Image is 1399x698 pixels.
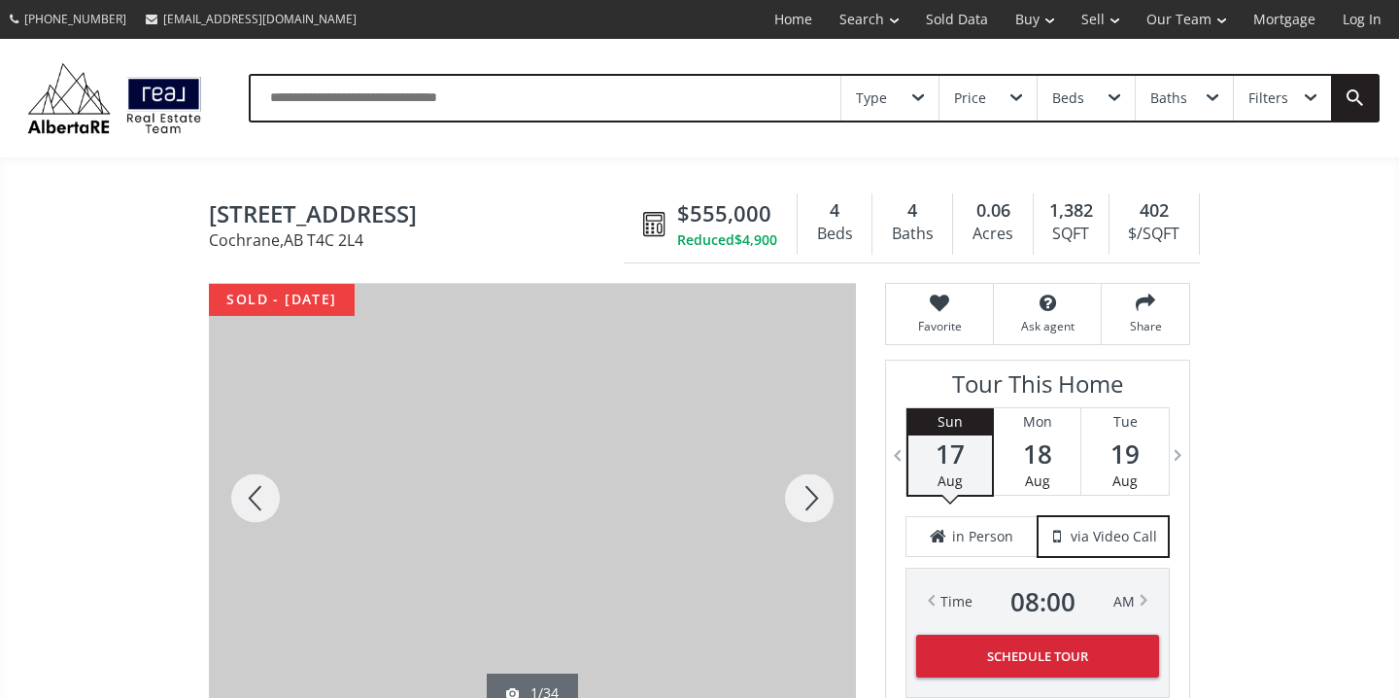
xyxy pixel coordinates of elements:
div: Tue [1081,408,1169,436]
div: Mon [994,408,1080,436]
div: Filters [1248,91,1288,105]
span: Aug [1112,471,1138,490]
div: 0.06 [963,198,1022,224]
span: 247 Fireside Drive [209,201,633,231]
span: 1,382 [1049,198,1093,224]
div: Beds [1052,91,1084,105]
span: in Person [952,527,1013,546]
span: 08 : 00 [1010,588,1075,615]
span: 19 [1081,440,1169,468]
div: sold - [DATE] [209,284,355,316]
span: $555,000 [677,198,771,228]
span: Share [1111,318,1179,334]
div: Reduced [677,230,777,250]
div: Price [954,91,986,105]
div: 4 [807,198,862,224]
span: Aug [938,471,963,490]
div: Type [856,91,887,105]
span: Favorite [896,318,983,334]
div: Baths [882,220,942,249]
h3: Tour This Home [905,370,1170,407]
div: Time AM [940,588,1135,615]
span: [PHONE_NUMBER] [24,11,126,27]
img: Logo [19,58,210,138]
div: Sun [908,408,992,436]
span: 18 [994,440,1080,468]
div: Acres [963,220,1022,249]
span: Ask agent [1004,318,1091,334]
div: 402 [1119,198,1189,224]
span: $4,900 [734,230,777,250]
div: Baths [1150,91,1187,105]
span: via Video Call [1071,527,1157,546]
div: $/SQFT [1119,220,1189,249]
button: Schedule Tour [916,635,1159,678]
span: [EMAIL_ADDRESS][DOMAIN_NAME] [163,11,357,27]
div: SQFT [1043,220,1099,249]
span: Aug [1025,471,1050,490]
a: [EMAIL_ADDRESS][DOMAIN_NAME] [136,1,366,37]
div: 4 [882,198,942,224]
span: Cochrane , AB T4C 2L4 [209,232,633,248]
span: 17 [908,440,992,468]
div: Beds [807,220,862,249]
